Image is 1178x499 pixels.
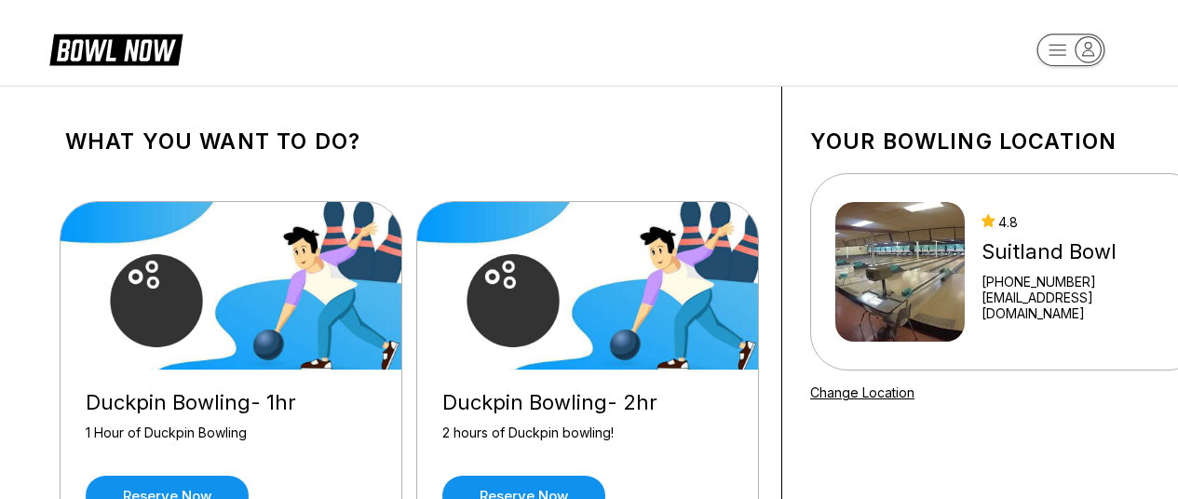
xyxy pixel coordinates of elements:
[61,202,403,370] img: Duckpin Bowling- 1hr
[86,425,376,457] div: 1 Hour of Duckpin Bowling
[442,425,733,457] div: 2 hours of Duckpin bowling!
[417,202,760,370] img: Duckpin Bowling- 2hr
[835,202,965,342] img: Suitland Bowl
[442,390,733,415] div: Duckpin Bowling- 2hr
[810,384,914,400] a: Change Location
[86,390,376,415] div: Duckpin Bowling- 1hr
[65,128,753,155] h1: What you want to do?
